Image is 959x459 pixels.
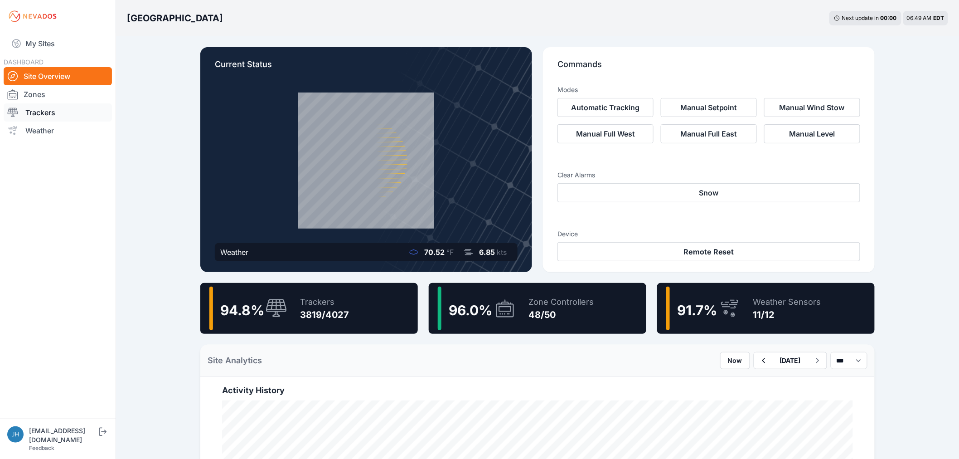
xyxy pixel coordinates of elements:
img: Nevados [7,9,58,24]
div: 00 : 00 [881,15,897,22]
h2: Activity History [222,384,853,397]
a: My Sites [4,33,112,54]
img: jhaberkorn@invenergy.com [7,426,24,443]
div: Zone Controllers [528,296,594,308]
a: 94.8%Trackers3819/4027 [200,283,418,334]
h2: Site Analytics [208,354,262,367]
button: Manual Setpoint [661,98,757,117]
span: 96.0 % [449,302,492,318]
button: Snow [557,183,860,202]
a: Feedback [29,444,54,451]
button: Manual Level [764,124,860,143]
a: Zones [4,85,112,103]
a: 96.0%Zone Controllers48/50 [429,283,646,334]
button: Now [720,352,750,369]
div: Weather Sensors [753,296,821,308]
div: [EMAIL_ADDRESS][DOMAIN_NAME] [29,426,97,444]
p: Commands [557,58,860,78]
span: 6.85 [479,248,495,257]
span: 06:49 AM [907,15,932,21]
button: Manual Full West [557,124,654,143]
a: Site Overview [4,67,112,85]
span: EDT [934,15,944,21]
span: kts [497,248,507,257]
h3: Clear Alarms [557,171,860,180]
h3: Modes [557,85,578,94]
button: Manual Full East [661,124,757,143]
span: 70.52 [424,248,445,257]
h3: Device [557,229,860,239]
div: Weather [220,247,248,258]
p: Current Status [215,58,518,78]
span: 94.8 % [220,302,264,318]
button: Remote Reset [557,242,860,261]
a: Trackers [4,103,112,122]
button: [DATE] [773,352,808,369]
div: 3819/4027 [300,308,349,321]
nav: Breadcrumb [127,6,223,30]
a: 91.7%Weather Sensors11/12 [657,283,875,334]
span: Next update in [842,15,879,21]
a: Weather [4,122,112,140]
div: 11/12 [753,308,821,321]
span: DASHBOARD [4,58,44,66]
span: 91.7 % [677,302,717,318]
h3: [GEOGRAPHIC_DATA] [127,12,223,24]
button: Automatic Tracking [557,98,654,117]
div: 48/50 [528,308,594,321]
div: Trackers [300,296,349,308]
button: Manual Wind Stow [764,98,860,117]
span: °F [446,248,454,257]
